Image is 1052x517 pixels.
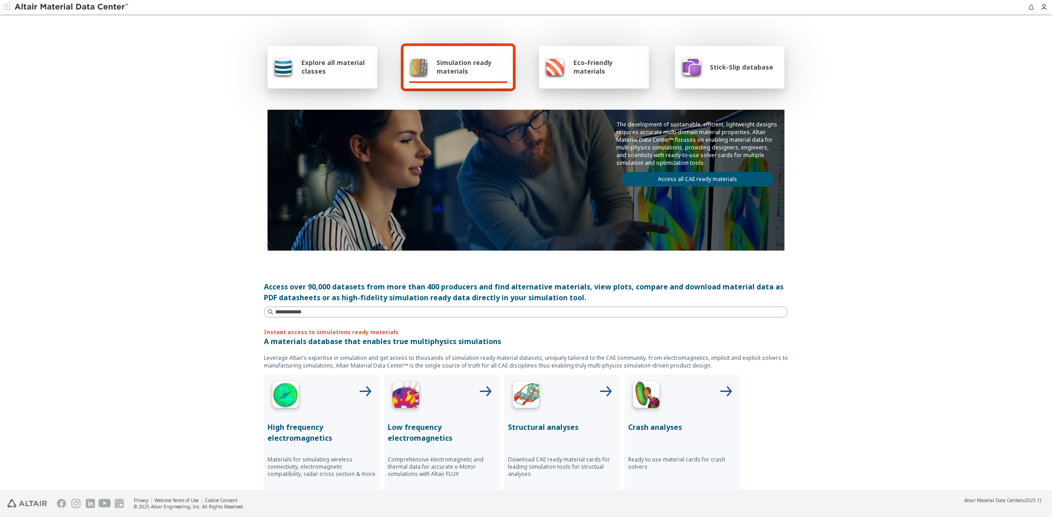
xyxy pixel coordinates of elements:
[964,497,1021,503] span: Altair Material Data Center
[625,375,740,490] button: Crash Analyses IconCrash analysesReady to use material cards for crash solvers
[264,336,788,347] p: A materials database that enables true multiphysics simulations
[622,172,774,186] a: Access all CAE ready materials
[268,378,304,415] img: High Frequency Icon
[616,121,779,167] p: The development of sustainable, efficient, lightweight designs requires accurate multi-domain mat...
[268,422,376,443] p: High frequency electromagnetics
[437,58,507,75] span: Simulation ready materials
[628,378,664,415] img: Crash Analyses Icon
[264,354,788,369] p: Leverage Altair’s expertise in simulation and get access to thousands of simulation ready materia...
[504,375,620,490] button: Structural Analyses IconStructural analysesDownload CAE ready material cards for leading simulati...
[264,281,788,303] div: Access over 90,000 datasets from more than 400 producers and find alternative materials, view plo...
[14,3,130,12] img: Altair Material Data Center
[628,422,737,433] p: Crash analyses
[134,497,148,503] a: Privacy
[388,456,496,478] p: Comprehensive electromagnetic and thermal data for accurate e-Motor simulations with Altair FLUX
[681,56,702,78] img: Stick-Slip database
[268,456,376,478] p: Materials for simulating wireless connectivity, electromagnetic compatibility, radar cross sectio...
[205,497,238,503] a: Cookie Consent
[964,497,1041,503] div: (v2025.1)
[384,375,500,490] button: Low Frequency IconLow frequency electromagneticsComprehensive electromagnetic and thermal data fo...
[508,456,616,478] p: Download CAE ready material cards for leading simulation tools for structual analyses
[264,328,788,336] p: Instant access to simulations ready materials
[628,456,737,470] p: Ready to use material cards for crash solvers
[388,422,496,443] p: Low frequency electromagnetics
[301,58,372,75] span: Explore all material classes
[508,378,544,415] img: Structural Analyses Icon
[388,378,424,415] img: Low Frequency Icon
[7,499,47,508] img: Altair Engineering
[573,58,643,75] span: Eco-Friendly materials
[155,497,198,503] a: Website Terms of Use
[710,63,774,71] span: Stick-Slip database
[134,503,244,510] div: © 2025 Altair Engineering, Inc. All Rights Reserved.
[264,375,380,490] button: High Frequency IconHigh frequency electromagneticsMaterials for simulating wireless connectivity,...
[273,56,293,78] img: Explore all material classes
[545,56,565,78] img: Eco-Friendly materials
[409,56,428,78] img: Simulation ready materials
[508,422,616,433] p: Structural analyses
